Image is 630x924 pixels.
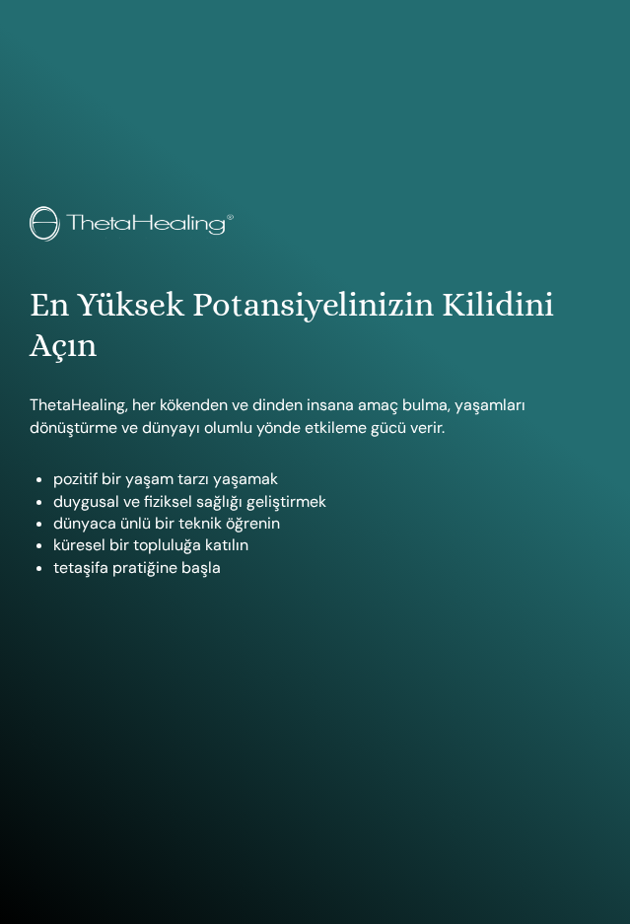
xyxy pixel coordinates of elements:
[30,285,600,366] h1: En Yüksek Potansiyelinizin Kilidini Açın
[53,468,600,490] li: pozitif bir yaşam tarzı yaşamak
[53,557,600,579] li: tetaşifa pratiğine başla
[30,394,600,439] p: ThetaHealing, her kökenden ve dinden insana amaç bulma, yaşamları dönüştürme ve dünyayı olumlu yö...
[53,534,600,556] li: küresel bir topluluğa katılın
[53,491,600,513] li: duygusal ve fiziksel sağlığı geliştirmek
[53,513,600,534] li: dünyaca ünlü bir teknik öğrenin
